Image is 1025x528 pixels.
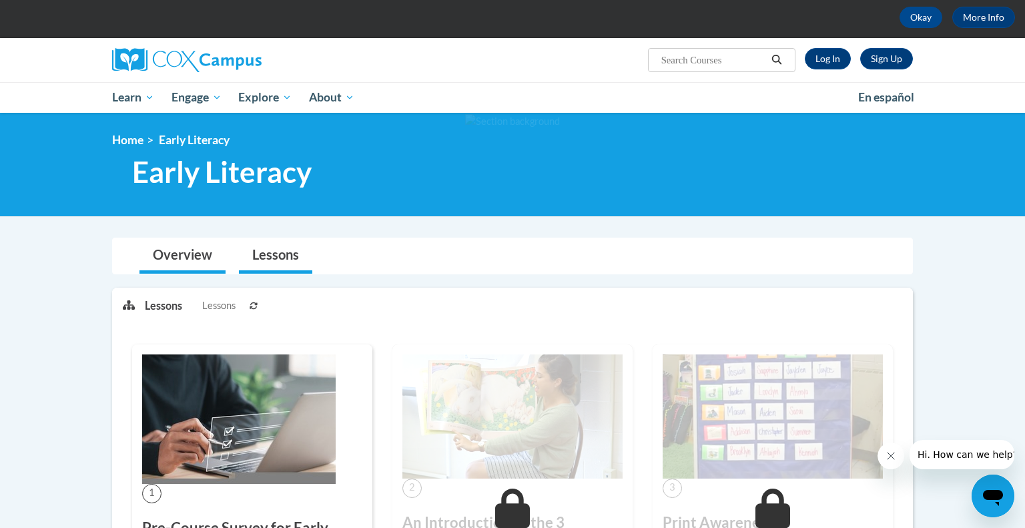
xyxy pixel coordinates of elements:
[239,238,312,274] a: Lessons
[103,82,163,113] a: Learn
[309,89,354,105] span: About
[878,443,904,469] iframe: Close message
[860,48,913,69] a: Register
[465,114,560,129] img: Section background
[163,82,230,113] a: Engage
[159,133,230,147] span: Early Literacy
[202,298,236,313] span: Lessons
[402,479,422,498] span: 2
[910,440,1014,469] iframe: Message from company
[172,89,222,105] span: Engage
[767,52,787,68] button: Search
[92,82,933,113] div: Main menu
[8,9,108,20] span: Hi. How can we help?
[300,82,363,113] a: About
[112,48,366,72] a: Cox Campus
[952,7,1015,28] a: More Info
[663,479,682,498] span: 3
[142,484,161,503] span: 1
[805,48,851,69] a: Log In
[139,238,226,274] a: Overview
[900,7,942,28] button: Okay
[238,89,292,105] span: Explore
[132,154,312,190] span: Early Literacy
[663,354,883,479] img: Course Image
[145,298,182,313] p: Lessons
[849,83,923,111] a: En español
[660,52,767,68] input: Search Courses
[858,90,914,104] span: En español
[230,82,300,113] a: Explore
[402,354,623,479] img: Course Image
[112,89,154,105] span: Learn
[112,48,262,72] img: Cox Campus
[142,354,336,484] img: Course Image
[972,475,1014,517] iframe: Button to launch messaging window
[112,133,143,147] a: Home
